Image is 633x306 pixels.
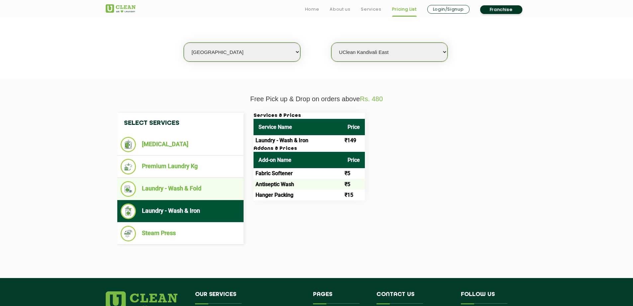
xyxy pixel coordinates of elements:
[313,291,367,304] h4: Pages
[121,226,240,241] li: Steam Press
[254,135,343,146] td: Laundry - Wash & Iron
[254,113,365,119] h3: Services & Prices
[343,179,365,189] td: ₹5
[121,159,136,174] img: Premium Laundry Kg
[121,181,240,197] li: Laundry - Wash & Fold
[121,203,136,219] img: Laundry - Wash & Iron
[343,189,365,200] td: ₹15
[254,168,343,179] td: Fabric Softener
[106,4,136,13] img: UClean Laundry and Dry Cleaning
[343,119,365,135] th: Price
[106,95,528,103] p: Free Pick up & Drop on orders above
[254,189,343,200] td: Hanger Packing
[254,146,365,152] h3: Addons & Prices
[480,5,522,14] a: Franchise
[254,179,343,189] td: Antiseptic Wash
[461,291,519,304] h4: Follow us
[360,95,383,103] span: Rs. 480
[121,203,240,219] li: Laundry - Wash & Iron
[121,137,240,152] li: [MEDICAL_DATA]
[343,168,365,179] td: ₹5
[121,226,136,241] img: Steam Press
[392,5,417,13] a: Pricing List
[121,137,136,152] img: Dry Cleaning
[254,152,343,168] th: Add-on Name
[305,5,319,13] a: Home
[117,113,244,134] h4: Select Services
[254,119,343,135] th: Service Name
[121,159,240,174] li: Premium Laundry Kg
[343,152,365,168] th: Price
[427,5,470,14] a: Login/Signup
[121,181,136,197] img: Laundry - Wash & Fold
[376,291,451,304] h4: Contact us
[195,291,303,304] h4: Our Services
[361,5,381,13] a: Services
[330,5,350,13] a: About us
[343,135,365,146] td: ₹149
